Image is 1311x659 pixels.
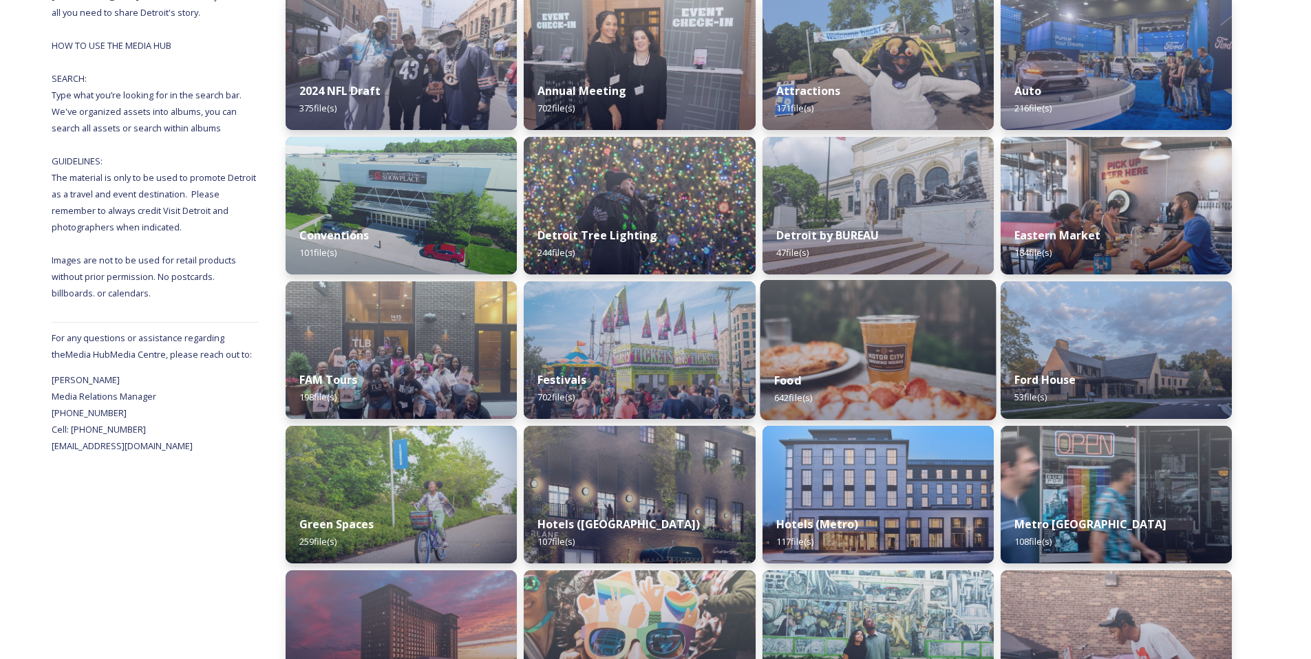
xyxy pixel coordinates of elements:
span: [PERSON_NAME] Media Relations Manager [PHONE_NUMBER] Cell: [PHONE_NUMBER] [EMAIL_ADDRESS][DOMAIN_... [52,374,193,452]
strong: Eastern Market [1014,228,1100,243]
strong: Metro [GEOGRAPHIC_DATA] [1014,517,1166,532]
span: 259 file(s) [299,535,337,548]
strong: Hotels ([GEOGRAPHIC_DATA]) [537,517,700,532]
span: 702 file(s) [537,102,575,114]
strong: Detroit by BUREAU [776,228,879,243]
img: 452b8020-6387-402f-b366-1d8319e12489.jpg [286,281,517,419]
img: 9db3a68e-ccf0-48b5-b91c-5c18c61d7b6a.jpg [524,426,755,563]
span: 244 file(s) [537,246,575,259]
img: a8e7e45d-5635-4a99-9fe8-872d7420e716.jpg [286,426,517,563]
strong: Hotels (Metro) [776,517,858,532]
span: 117 file(s) [776,535,813,548]
strong: Detroit Tree Lighting [537,228,657,243]
span: 198 file(s) [299,391,337,403]
span: 184 file(s) [1014,246,1052,259]
img: 35ad669e-8c01-473d-b9e4-71d78d8e13d9.jpg [286,137,517,274]
strong: Conventions [299,228,369,243]
span: 375 file(s) [299,102,337,114]
strong: FAM Tours [299,372,357,387]
strong: Annual Meeting [537,83,626,98]
span: 47 file(s) [776,246,809,259]
span: 702 file(s) [537,391,575,403]
span: 101 file(s) [299,246,337,259]
span: 108 file(s) [1014,535,1052,548]
span: 53 file(s) [1014,391,1047,403]
span: 642 file(s) [774,391,812,404]
strong: Food [774,373,801,388]
img: VisitorCenter.jpg [1001,281,1232,419]
img: 3c2c6adb-06da-4ad6-b7c8-83bb800b1f33.jpg [1001,137,1232,274]
strong: 2024 NFL Draft [299,83,381,98]
img: a0bd6cc6-0a5e-4110-bbb1-1ef2cc64960c.jpg [760,280,996,420]
img: 3bd2b034-4b7d-4836-94aa-bbf99ed385d6.jpg [763,426,994,563]
img: 56cf2de5-9e63-4a55-bae3-7a1bc8cd39db.jpg [1001,426,1232,563]
strong: Attractions [776,83,840,98]
strong: Ford House [1014,372,1076,387]
span: 171 file(s) [776,102,813,114]
strong: Green Spaces [299,517,374,532]
img: Bureau_DIA_6998.jpg [763,137,994,274]
img: ad1a86ae-14bd-4f6b-9ce0-fa5a51506304.jpg [524,137,755,274]
span: For any questions or assistance regarding the Media Hub Media Centre, please reach out to: [52,332,252,360]
strong: Auto [1014,83,1041,98]
strong: Festivals [537,372,586,387]
img: DSC02900.jpg [524,281,755,419]
span: 107 file(s) [537,535,575,548]
span: 216 file(s) [1014,102,1052,114]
